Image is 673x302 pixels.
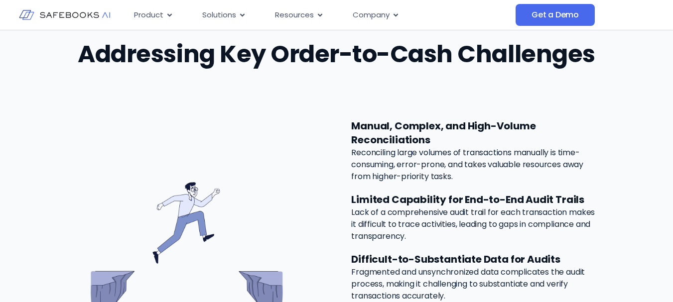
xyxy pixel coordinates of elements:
span: Get a Demo [532,10,579,20]
span: Limited Capability for End-to-End Audit Trails [351,193,584,206]
span: Solutions [202,9,236,21]
span: Company [353,9,390,21]
p: Lack of a comprehensive audit trail for each transaction makes it difficult to trace activities, ... [351,206,598,242]
span: Product [134,9,163,21]
div: Menu Toggle [126,5,516,25]
span: Manual, Complex, and High-Volume Reconciliations [351,119,536,147]
span: Resources [275,9,314,21]
span: Difficult-to-Substantiate Data for Audits [351,252,560,266]
a: Get a Demo [516,4,595,26]
p: Fragmented and unsynchronized data complicates the audit process, making it challenging to substa... [351,266,598,302]
p: Reconciling large volumes of transactions manually is time-consuming, error-prone, and takes valu... [351,147,598,183]
h2: Addressing Key Order-to-Cash Challenges [78,40,595,68]
nav: Menu [126,5,516,25]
